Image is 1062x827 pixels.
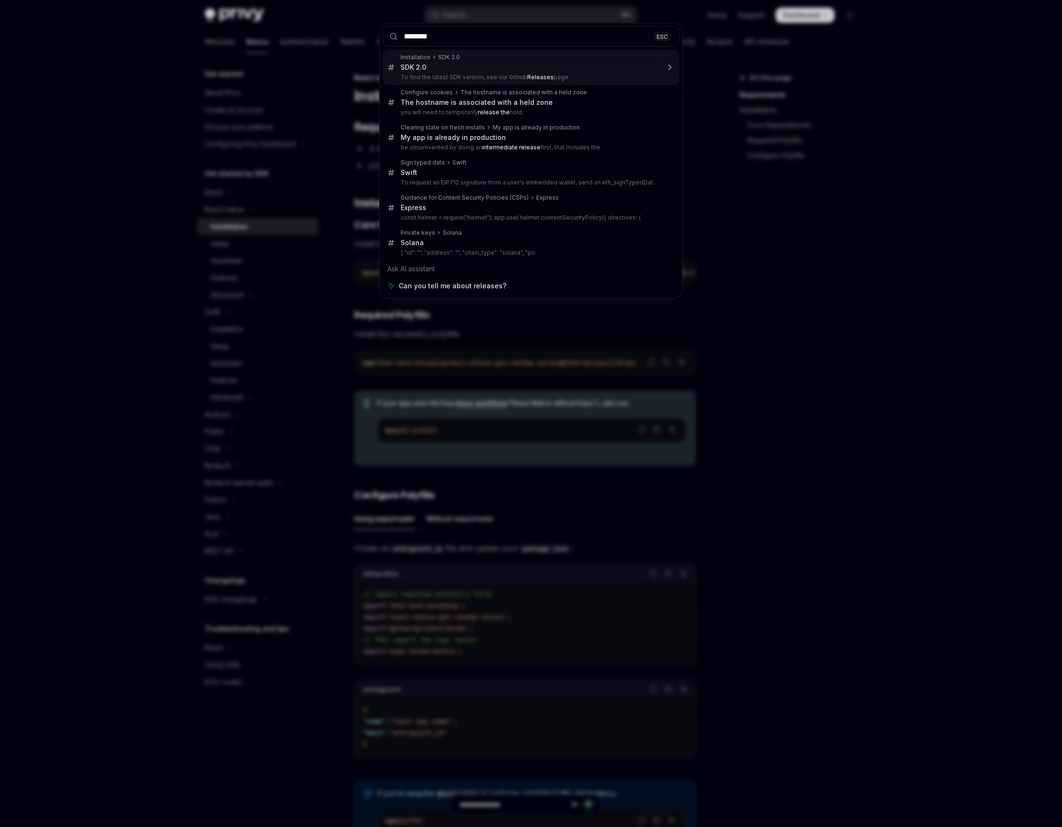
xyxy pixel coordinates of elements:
b: Releases [527,74,554,81]
p: you will need to temporarily hold. [401,109,659,116]
div: Express [401,203,426,212]
p: To request an EIP712 signature from a user's embedded wallet, send an eth_signTypedData_v4 JSON- [401,179,659,186]
div: Swift [452,159,467,166]
div: Guidance for Content Security Policies (CSPs) [401,194,529,202]
div: Private keys [401,229,435,237]
div: Clearing state on fresh installs [401,124,485,131]
div: Installation [401,54,430,61]
p: To find the latest SDK version, see our Github page. [401,74,659,81]
div: Solana [401,239,424,247]
your-wallet-address: ", "chain_type": "solana", "po [458,249,535,256]
div: Solana [443,229,462,237]
b: intermediate release [482,144,540,151]
div: My app is already in production [493,124,580,131]
p: be circumvented by doing an first, that includes the [401,144,659,151]
div: SDK 2.0 [401,63,426,72]
div: Swift [401,168,417,177]
div: Configure cookies [401,89,453,96]
div: Sign typed data [401,159,445,166]
div: The hostname is associated with a held zone [401,98,553,107]
div: ESC [654,31,671,41]
div: SDK 2.0 [438,54,460,61]
div: Ask AI assistant [383,260,679,277]
p: const helmet = require("helmet"); app.use( helmet.contentSecurityPolicy({ directives: { [401,214,659,221]
p: { "id": " [401,249,659,257]
span: Can you tell me about releases? [399,281,506,291]
div: The hostname is associated with a held zone [460,89,587,96]
privy-wallet-id: ", "address": " [420,249,535,256]
div: My app is already in production [401,133,506,142]
div: Express [536,194,559,202]
b: release the [478,109,510,116]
